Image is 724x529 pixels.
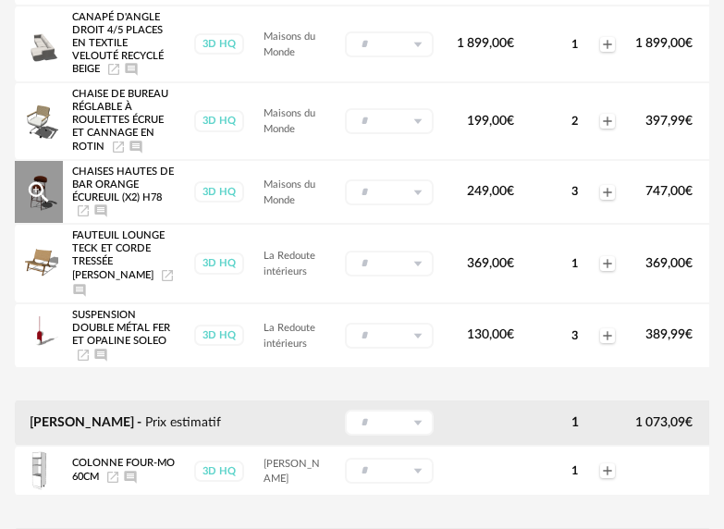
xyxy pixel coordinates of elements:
[635,416,693,429] span: 1 073,09
[194,325,244,346] div: 3D HQ
[194,110,244,131] div: 3D HQ
[193,252,245,274] a: 3D HQ
[551,463,598,478] div: 1
[635,37,693,50] span: 1 899,00
[19,25,58,64] img: Product pack shot
[106,64,121,74] a: Launch icon
[72,231,165,280] span: Fauteuil Lounge Teck Et Corde Tressée [PERSON_NAME]
[194,33,244,55] div: 3D HQ
[600,256,615,271] span: Plus icon
[76,349,91,359] a: Launch icon
[264,179,315,205] span: Maisons du Monde
[507,185,514,198] span: €
[551,328,598,343] div: 3
[264,251,315,277] span: La Redoute intérieurs
[193,33,245,55] a: 3D HQ
[457,37,514,50] span: 1 899,00
[645,185,693,198] span: 747,00
[507,257,514,270] span: €
[467,115,514,128] span: 199,00
[193,325,245,346] a: 3D HQ
[345,410,434,436] div: Sélectionner un groupe
[345,31,434,57] div: Sélectionner un groupe
[160,270,175,280] a: Launch icon
[72,12,164,74] span: Canapé d'angle droit 4/5 places en textile velouté recyclé beige
[19,316,58,355] img: Product pack shot
[72,166,174,203] span: Chaises hautes de bar orange écureuil (x2) H78
[523,400,626,447] td: 1
[19,244,58,283] img: Product pack shot
[467,257,514,270] span: 369,00
[685,37,693,50] span: €
[105,472,120,482] a: Launch icon
[264,323,315,349] span: La Redoute intérieurs
[25,178,53,206] span: Magnify Plus Outline icon
[19,102,58,141] img: Product pack shot
[264,459,320,485] span: [PERSON_NAME]
[72,285,87,295] span: Ajouter un commentaire
[645,115,693,128] span: 397,99
[600,114,615,129] span: Plus icon
[264,31,315,57] span: Maisons du Monde
[600,185,615,200] span: Plus icon
[551,184,598,199] div: 3
[145,416,221,429] span: Prix estimatif
[129,141,143,152] span: Ajouter un commentaire
[467,185,514,198] span: 249,00
[551,114,598,129] div: 2
[600,463,615,478] span: Plus icon
[194,252,244,274] div: 3D HQ
[193,110,245,131] a: 3D HQ
[264,108,315,134] span: Maisons du Monde
[345,323,434,349] div: Sélectionner un groupe
[111,141,126,152] a: Launch icon
[19,451,58,490] img: Product pack shot
[345,251,434,277] div: Sélectionner un groupe
[551,256,598,271] div: 1
[93,205,108,215] span: Ajouter un commentaire
[507,37,514,50] span: €
[345,108,434,134] div: Sélectionner un groupe
[467,328,514,341] span: 130,00
[72,90,168,152] span: Chaise de bureau réglable à roulettes écrue et cannage en rotin
[685,416,693,429] span: €
[76,205,91,215] a: Launch icon
[123,472,138,482] span: Ajouter un commentaire
[93,349,108,359] span: Ajouter un commentaire
[30,416,141,429] span: [PERSON_NAME] -
[685,257,693,270] span: €
[72,310,170,346] span: Suspension Double Métal Fer Et Opaline Soleo
[507,115,514,128] span: €
[551,37,598,52] div: 1
[685,185,693,198] span: €
[72,459,175,483] span: colonne four-MO 60cm
[345,458,434,484] div: Sélectionner un groupe
[194,181,244,203] div: 3D HQ
[685,115,693,128] span: €
[124,64,139,74] span: Ajouter un commentaire
[600,328,615,343] span: Plus icon
[193,181,245,203] a: 3D HQ
[193,461,245,482] a: 3D HQ
[685,328,693,341] span: €
[345,179,434,205] div: Sélectionner un groupe
[600,37,615,52] span: Plus icon
[507,328,514,341] span: €
[645,257,693,270] span: 369,00
[645,328,693,341] span: 389,99
[194,461,244,482] div: 3D HQ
